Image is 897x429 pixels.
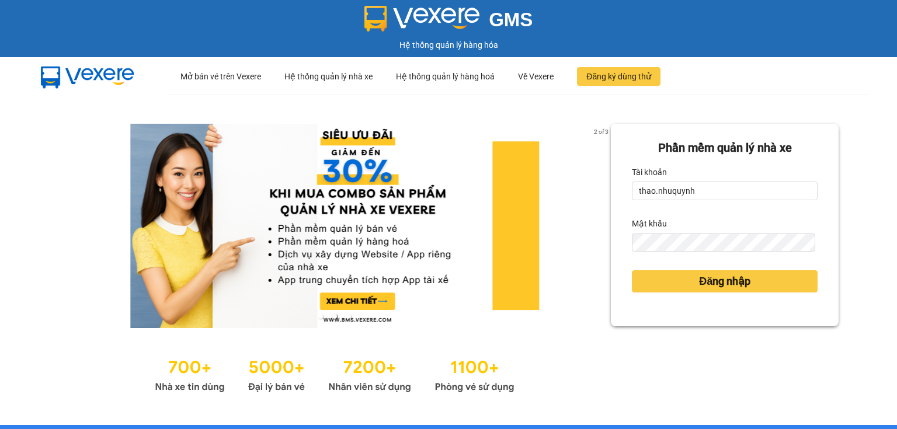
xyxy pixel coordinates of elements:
span: Đăng nhập [699,273,750,290]
button: previous slide / item [58,124,75,328]
button: Đăng ký dùng thử [577,67,660,86]
img: Statistics.png [155,351,514,396]
label: Mật khẩu [632,214,667,233]
div: Về Vexere [518,58,554,95]
div: Phần mềm quản lý nhà xe [632,139,818,157]
button: next slide / item [594,124,611,328]
div: Hệ thống quản lý nhà xe [284,58,373,95]
div: Hệ thống quản lý hàng hóa [3,39,894,51]
label: Tài khoản [632,163,667,182]
img: mbUUG5Q.png [29,57,146,96]
input: Tài khoản [632,182,818,200]
input: Mật khẩu [632,233,815,252]
li: slide item 1 [318,314,323,319]
a: GMS [364,18,533,27]
p: 2 of 3 [590,124,611,139]
div: Mở bán vé trên Vexere [180,58,261,95]
span: Đăng ký dùng thử [586,70,651,83]
button: Đăng nhập [632,270,818,292]
li: slide item 3 [346,314,351,319]
li: slide item 2 [332,314,337,319]
span: GMS [489,9,533,30]
img: logo 2 [364,6,480,32]
div: Hệ thống quản lý hàng hoá [396,58,495,95]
